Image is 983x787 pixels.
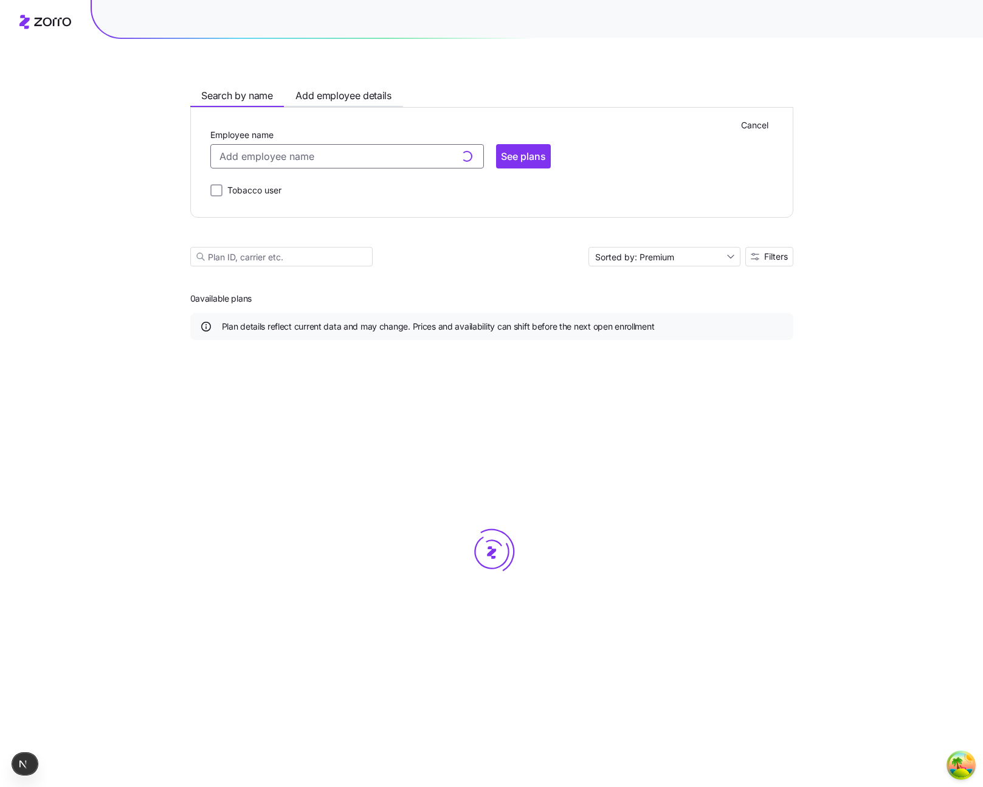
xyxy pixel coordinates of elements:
label: Employee name [210,128,274,142]
input: Add employee name [210,144,484,168]
button: Cancel [736,115,773,134]
button: See plans [496,144,551,168]
span: Cancel [741,119,768,131]
button: Open Tanstack query devtools [949,753,973,777]
span: Plan details reflect current data and may change. Prices and availability can shift before the ne... [222,321,655,333]
span: See plans [501,149,546,164]
span: Add employee details [295,88,391,103]
input: Plan ID, carrier etc. [190,247,373,266]
span: 0 available plans [190,293,252,305]
span: Filters [764,252,788,261]
span: Search by name [201,88,273,103]
input: Sort by [588,247,740,266]
label: Tobacco user [222,183,281,198]
button: Filters [745,247,793,266]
